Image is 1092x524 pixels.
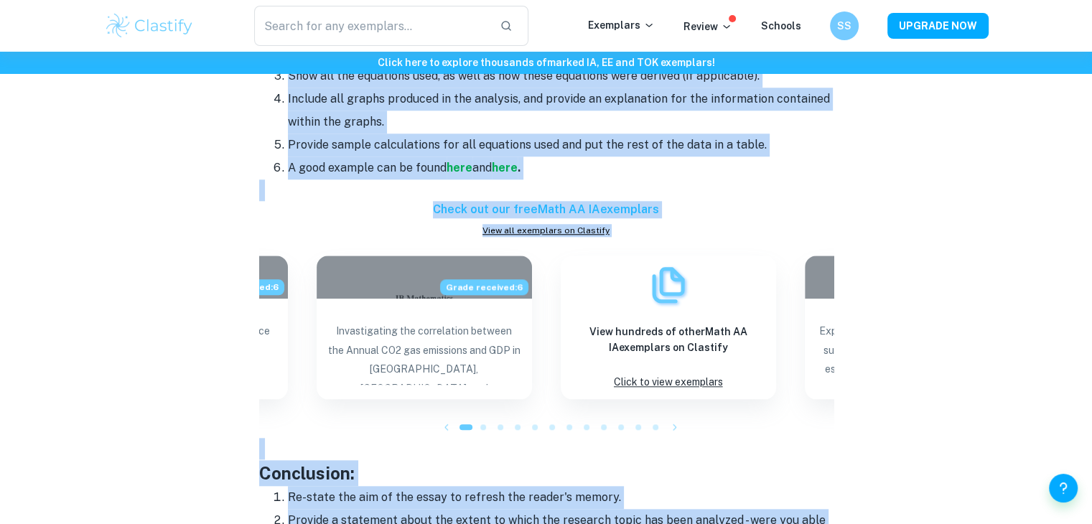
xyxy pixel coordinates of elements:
li: Include all graphs produced in the analysis, and provide an explanation for the information conta... [288,88,834,134]
a: here [492,161,518,174]
p: Invastigating the correlation between the Annual CO2 gas emissions and GDP in [GEOGRAPHIC_DATA], ... [328,322,521,385]
a: here [447,161,472,174]
span: Grade received: 6 [440,279,528,295]
button: SS [830,11,859,40]
a: Schools [761,20,801,32]
a: Blog exemplar: Exploring the method of calculating the Exploring the method of calculating the su... [805,256,1020,399]
li: Provide sample calculations for all equations used and put the rest of the data in a table. [288,134,834,156]
h3: Conclusion: [259,460,834,486]
li: Show all the equations used, as well as how these equations were derived (if applicable). [288,65,834,88]
p: Review [683,19,732,34]
a: ExemplarsView hundreds of otherMath AA IAexemplars on ClastifyClick to view exemplars [561,256,776,399]
li: A good example can be found and [288,156,834,179]
img: Exemplars [647,263,690,307]
h6: Click here to explore thousands of marked IA, EE and TOK exemplars ! [3,55,1089,70]
a: View all exemplars on Clastify [259,224,834,237]
p: Exemplars [588,17,655,33]
a: Blog exemplar: Invastigating the correlation between thGrade received:6Invastigating the correlat... [317,256,532,399]
img: Clastify logo [104,11,195,40]
h6: Check out our free Math AA IA exemplars [259,201,834,218]
p: Click to view exemplars [614,373,723,392]
p: Exploring the method of calculating the surface area of solid of revolution and estimating the la... [816,322,1009,385]
input: Search for any exemplars... [254,6,489,46]
h6: SS [836,18,852,34]
button: UPGRADE NOW [887,13,989,39]
h6: View hundreds of other Math AA IA exemplars on Clastify [572,324,765,355]
strong: . [518,161,521,174]
button: Help and Feedback [1049,474,1078,502]
li: Re-state the aim of the essay to refresh the reader's memory. [288,486,834,509]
